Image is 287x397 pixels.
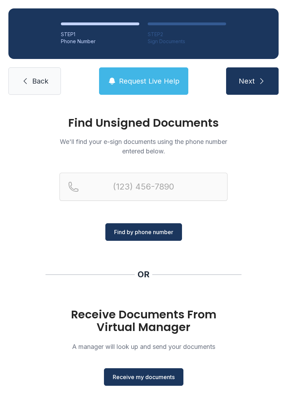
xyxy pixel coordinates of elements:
[148,38,226,45] div: Sign Documents
[114,228,173,236] span: Find by phone number
[113,373,175,381] span: Receive my documents
[239,76,255,86] span: Next
[59,308,227,333] h1: Receive Documents From Virtual Manager
[61,31,139,38] div: STEP 1
[59,342,227,351] p: A manager will look up and send your documents
[59,117,227,128] h1: Find Unsigned Documents
[59,137,227,156] p: We'll find your e-sign documents using the phone number entered below.
[148,31,226,38] div: STEP 2
[119,76,180,86] span: Request Live Help
[32,76,48,86] span: Back
[59,173,227,201] input: Reservation phone number
[138,269,149,280] div: OR
[61,38,139,45] div: Phone Number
